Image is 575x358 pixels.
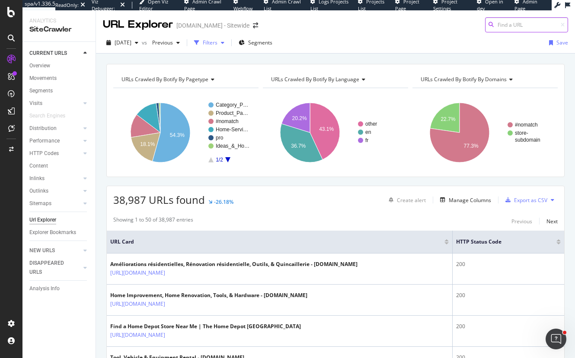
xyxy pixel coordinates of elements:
[29,111,74,120] a: Search Engines
[110,323,301,330] div: Find a Home Depot Store Near Me | The Home Depot [GEOGRAPHIC_DATA]
[556,39,568,46] div: Save
[29,174,81,183] a: Inlinks
[29,49,81,58] a: CURRENT URLS
[29,74,57,83] div: Movements
[29,228,89,237] a: Explorer Bookmarks
[29,246,55,255] div: NEW URLS
[546,218,558,225] div: Next
[29,136,60,146] div: Performance
[365,137,368,143] text: fr
[365,129,371,135] text: en
[29,149,81,158] a: HTTP Codes
[110,300,165,308] a: [URL][DOMAIN_NAME]
[170,132,185,138] text: 54.3%
[216,127,248,133] text: Home-Servi…
[55,2,79,9] div: ReadOnly:
[216,135,224,141] text: pro
[203,39,217,46] div: Filters
[29,111,65,120] div: Search Engines
[29,86,89,95] a: Segments
[546,36,568,50] button: Save
[511,218,532,225] div: Previous
[412,95,556,170] svg: A chart.
[191,36,228,50] button: Filters
[214,198,233,206] div: -26.18%
[176,21,249,30] div: [DOMAIN_NAME] - Sitewide
[456,291,561,299] div: 200
[115,39,131,46] span: 2025 Aug. 11th
[29,215,89,225] a: Url Explorer
[29,49,67,58] div: CURRENT URLS
[29,199,51,208] div: Sitemaps
[149,36,183,50] button: Previous
[103,17,173,32] div: URL Explorer
[29,162,89,171] a: Content
[29,124,57,133] div: Distribution
[319,126,334,132] text: 43.1%
[419,73,550,86] h4: URLs Crawled By Botify By domains
[29,284,60,293] div: Analysis Info
[515,122,538,128] text: #nomatch
[29,25,89,35] div: SiteCrawler
[29,246,81,255] a: NEW URLS
[110,331,165,339] a: [URL][DOMAIN_NAME]
[456,238,543,246] span: HTTP Status Code
[456,323,561,330] div: 200
[29,61,89,70] a: Overview
[385,193,426,207] button: Create alert
[29,124,81,133] a: Distribution
[546,329,566,349] iframe: Intercom live chat
[29,259,81,277] a: DISAPPEARED URLS
[149,39,173,46] span: Previous
[441,116,455,122] text: 22.7%
[142,39,149,46] span: vs
[216,110,248,116] text: Product_Pa…
[216,143,249,149] text: Ideas_&_Ho…
[502,193,547,207] button: Export as CSV
[29,174,45,183] div: Inlinks
[511,216,532,226] button: Previous
[515,137,540,143] text: subdomain
[216,118,239,124] text: #nomatch
[29,149,59,158] div: HTTP Codes
[29,74,89,83] a: Movements
[449,196,491,204] div: Manage Columns
[29,136,81,146] a: Performance
[291,143,306,149] text: 36.7%
[235,36,276,50] button: Segments
[29,259,73,277] div: DISAPPEARED URLS
[365,121,377,127] text: other
[248,39,272,46] span: Segments
[29,215,56,225] div: Url Explorer
[29,187,48,196] div: Outlinks
[29,199,81,208] a: Sitemaps
[263,95,406,170] div: A chart.
[456,260,561,268] div: 200
[113,95,256,170] svg: A chart.
[29,86,53,95] div: Segments
[271,76,359,83] span: URLs Crawled By Botify By language
[29,61,50,70] div: Overview
[121,76,208,83] span: URLs Crawled By Botify By pagetype
[216,102,248,108] text: Category_P…
[110,269,165,277] a: [URL][DOMAIN_NAME]
[233,5,253,12] span: Webflow
[29,162,48,171] div: Content
[29,17,89,25] div: Analytics
[103,36,142,50] button: [DATE]
[29,228,76,237] div: Explorer Bookmarks
[421,76,507,83] span: URLs Crawled By Botify By domains
[216,157,223,163] text: 1/2
[437,195,491,205] button: Manage Columns
[113,193,205,207] span: 38,987 URLs found
[113,216,193,226] div: Showing 1 to 50 of 38,987 entries
[269,73,400,86] h4: URLs Crawled By Botify By language
[464,143,479,149] text: 77.3%
[29,187,81,196] a: Outlinks
[253,22,258,29] div: arrow-right-arrow-left
[514,196,547,204] div: Export as CSV
[29,99,81,108] a: Visits
[110,291,307,299] div: Home Improvement, Home Renovation, Tools, & Hardware - [DOMAIN_NAME]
